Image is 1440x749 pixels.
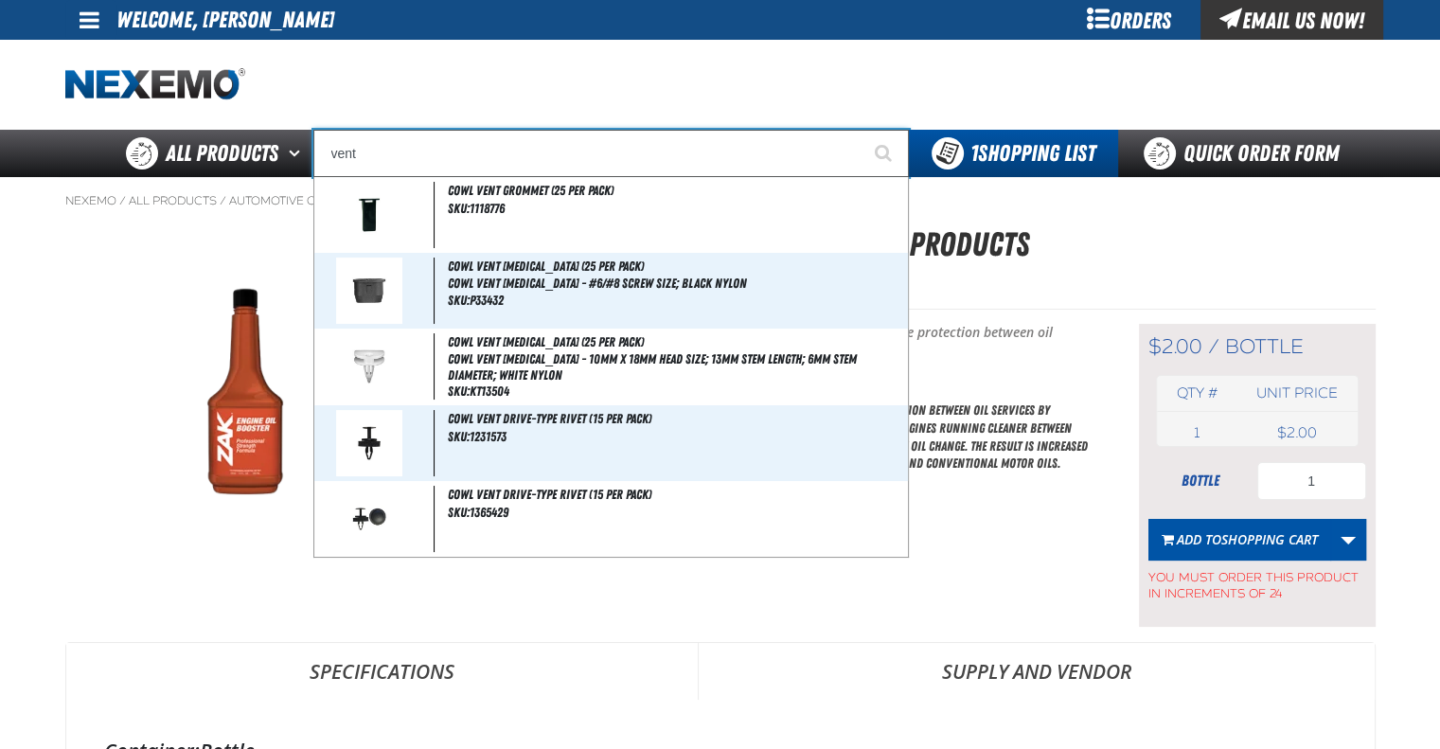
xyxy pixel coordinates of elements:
span: Cowl Vent [MEDICAL_DATA] - 10mm x 18mm Head Size; 13mm Stem Length; 6mm Stem Diameter; White Nylon [448,351,903,383]
a: Quick Order Form [1118,130,1375,177]
nav: Breadcrumbs [65,193,1376,208]
span: Cowl Vent Grommet (25 per pack) [448,183,613,198]
span: SKU:1231573 [448,429,507,444]
a: More Actions [1330,519,1366,561]
span: SKU:P33432 [448,293,504,308]
span: Cowl Vent [MEDICAL_DATA] (25 per pack) [448,259,644,274]
a: All Products [129,193,217,208]
th: Qty # [1157,376,1237,411]
input: Search [313,130,909,177]
span: SKU:1118776 [448,201,505,216]
button: Start Searching [862,130,909,177]
img: Nexemo logo [65,68,245,101]
span: Add to [1177,530,1318,548]
span: SKU:KT13504 [448,383,509,399]
span: / [220,193,226,208]
input: Product Quantity [1257,462,1366,500]
span: / [1208,334,1219,359]
span: $2.00 [1148,334,1202,359]
a: Home [65,68,245,101]
span: Cowl Vent Drive-Type Rivet (15 per pack) [448,487,651,502]
th: Unit price [1236,376,1357,411]
span: You must order this product in increments of 24 [1148,561,1366,602]
a: Nexemo [65,193,116,208]
span: Shopping Cart [1221,530,1318,548]
span: 1 [1194,424,1200,441]
span: All Products [166,136,278,170]
h1: Synthetic Engine Oil Booster - ZAK Products [458,220,1376,270]
span: Cowl Vent [MEDICAL_DATA] - #6/#8 Screw Size; Black Nylon [448,276,903,292]
span: Cowl Vent [MEDICAL_DATA] (25 per pack) [448,334,644,349]
img: 5b1158405a1a0973012808-1118776.jpg [336,182,402,248]
p: SKU: [458,275,1376,301]
td: $2.00 [1236,419,1357,446]
strong: 1 [970,140,978,167]
a: Automotive Chemicals [229,193,375,208]
a: Specifications [66,643,698,700]
span: / [119,193,126,208]
img: 5b11593802db9448128062-p33432.jpg [336,258,402,324]
img: 5b115847e8187669210437-1231573.jpg [336,410,402,476]
span: bottle [1225,334,1304,359]
button: Add toShopping Cart [1148,519,1331,561]
img: 5b1158448137a530223456-kt13504.jpg [336,333,402,400]
span: Cowl Vent Drive-Type Rivet (15 per pack) [448,411,651,426]
div: bottle [1148,471,1253,491]
span: Shopping List [970,140,1095,167]
img: Synthetic Engine Oil Booster - ZAK Products [66,259,424,535]
button: Open All Products pages [282,130,313,177]
img: 5b11584e8ad08993462053-1365429.jpg [336,486,402,552]
button: You have 1 Shopping List. Open to view details [909,130,1118,177]
a: Supply and Vendor [699,643,1375,700]
span: SKU:1365429 [448,505,508,520]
